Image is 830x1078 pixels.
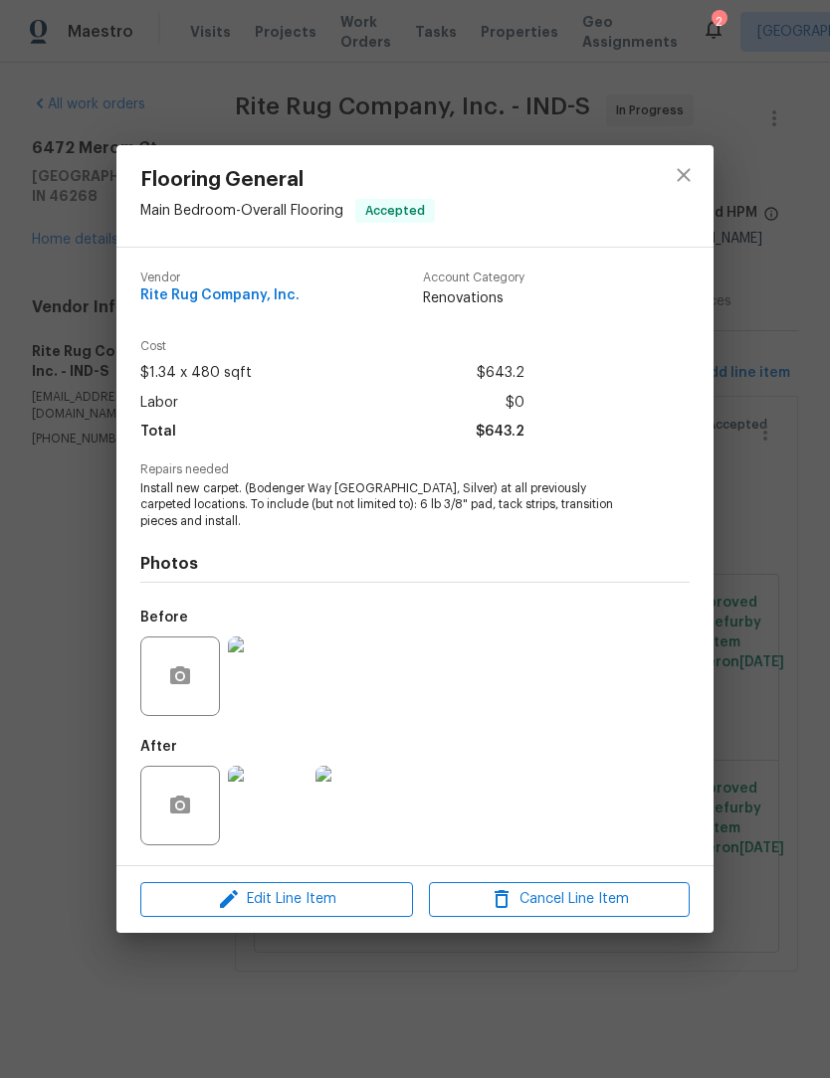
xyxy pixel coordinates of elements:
[140,288,300,303] span: Rite Rug Company, Inc.
[429,882,690,917] button: Cancel Line Item
[140,740,177,754] h5: After
[476,418,524,447] span: $643.2
[477,359,524,388] span: $643.2
[140,882,413,917] button: Edit Line Item
[140,418,176,447] span: Total
[140,554,690,574] h4: Photos
[140,389,178,418] span: Labor
[140,359,252,388] span: $1.34 x 480 sqft
[140,480,635,530] span: Install new carpet. (Bodenger Way [GEOGRAPHIC_DATA], Silver) at all previously carpeted locations...
[140,169,435,191] span: Flooring General
[712,12,726,32] div: 2
[146,887,407,912] span: Edit Line Item
[660,151,708,199] button: close
[140,204,343,218] span: Main Bedroom - Overall Flooring
[140,271,300,284] span: Vendor
[357,201,433,221] span: Accepted
[140,340,524,353] span: Cost
[423,271,524,284] span: Account Category
[140,463,690,476] span: Repairs needed
[423,288,524,308] span: Renovations
[506,389,524,418] span: $0
[140,611,188,625] h5: Before
[435,887,684,912] span: Cancel Line Item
